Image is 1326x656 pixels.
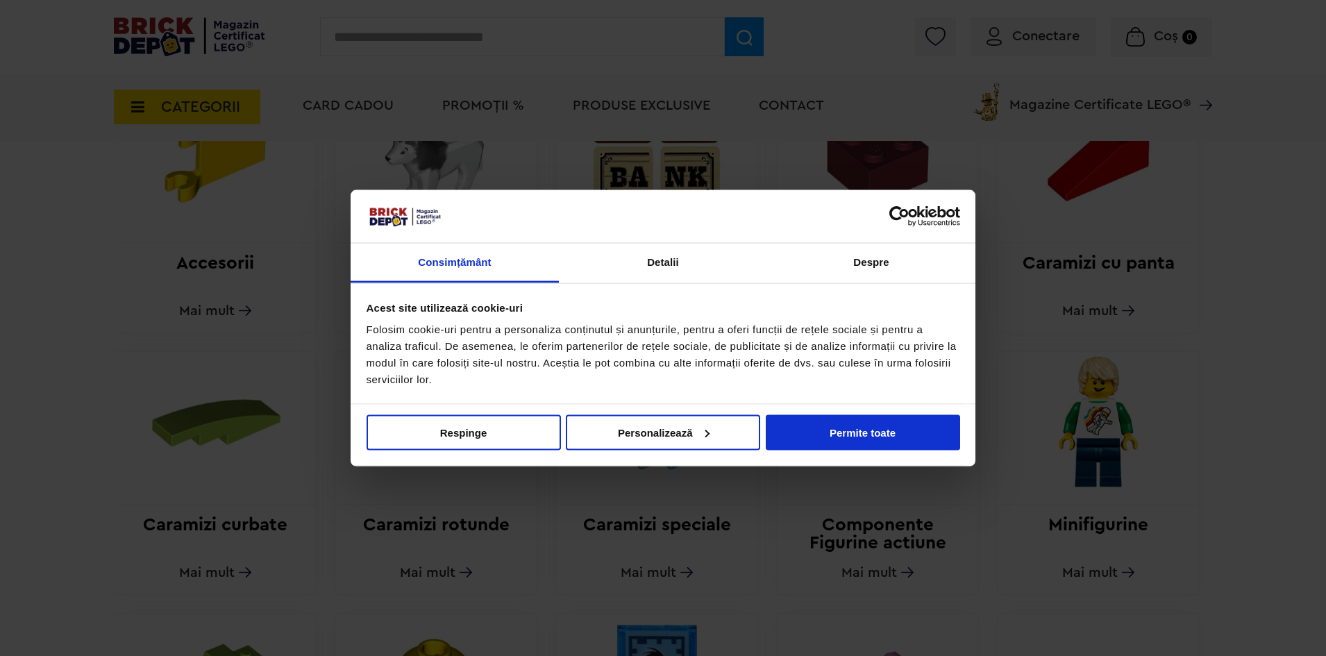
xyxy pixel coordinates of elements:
a: Detalii [559,244,767,283]
button: Respinge [367,414,561,450]
a: Consimțământ [351,244,559,283]
img: siglă [367,205,443,228]
div: Folosim cookie-uri pentru a personaliza conținutul și anunțurile, pentru a oferi funcții de rețel... [367,321,960,388]
button: Permite toate [766,414,960,450]
a: Usercentrics Cookiebot - opens in a new window [839,205,960,226]
button: Personalizează [566,414,760,450]
a: Despre [767,244,975,283]
div: Acest site utilizează cookie-uri [367,299,960,316]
